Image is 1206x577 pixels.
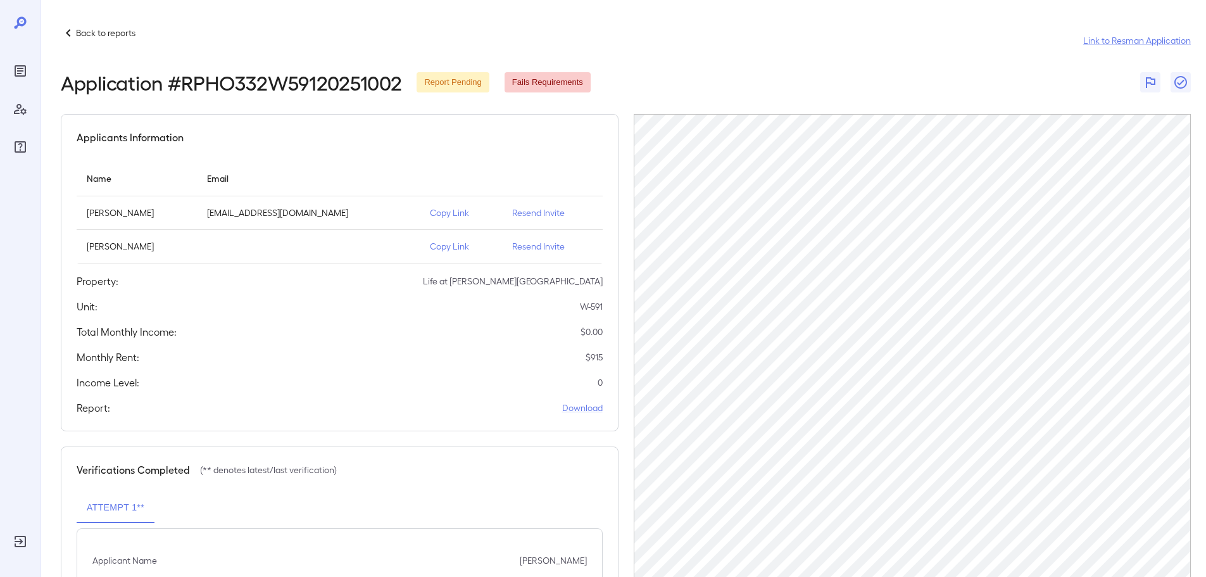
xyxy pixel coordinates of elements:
th: Name [77,160,197,196]
p: [EMAIL_ADDRESS][DOMAIN_NAME] [207,206,410,219]
span: Fails Requirements [505,77,591,89]
h5: Verifications Completed [77,462,190,478]
h5: Report: [77,400,110,415]
p: Copy Link [430,206,492,219]
h5: Unit: [77,299,97,314]
p: $ 0.00 [581,326,603,338]
div: Log Out [10,531,30,552]
p: (** denotes latest/last verification) [200,464,337,476]
h2: Application # RPHO332W59120251002 [61,71,401,94]
button: Attempt 1** [77,493,154,523]
p: Resend Invite [512,240,593,253]
h5: Property: [77,274,118,289]
p: W-591 [580,300,603,313]
p: Copy Link [430,240,492,253]
p: [PERSON_NAME] [520,554,587,567]
div: Reports [10,61,30,81]
div: Manage Users [10,99,30,119]
h5: Income Level: [77,375,139,390]
h5: Applicants Information [77,130,184,145]
a: Download [562,402,603,414]
p: Life at [PERSON_NAME][GEOGRAPHIC_DATA] [423,275,603,288]
p: 0 [598,376,603,389]
h5: Monthly Rent: [77,350,139,365]
p: Applicant Name [92,554,157,567]
div: FAQ [10,137,30,157]
button: Flag Report [1140,72,1160,92]
p: [PERSON_NAME] [87,240,187,253]
a: Link to Resman Application [1083,34,1191,47]
h5: Total Monthly Income: [77,324,177,339]
button: Close Report [1171,72,1191,92]
span: Report Pending [417,77,489,89]
p: [PERSON_NAME] [87,206,187,219]
th: Email [197,160,420,196]
p: $ 915 [586,351,603,364]
p: Resend Invite [512,206,593,219]
p: Back to reports [76,27,135,39]
table: simple table [77,160,603,263]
